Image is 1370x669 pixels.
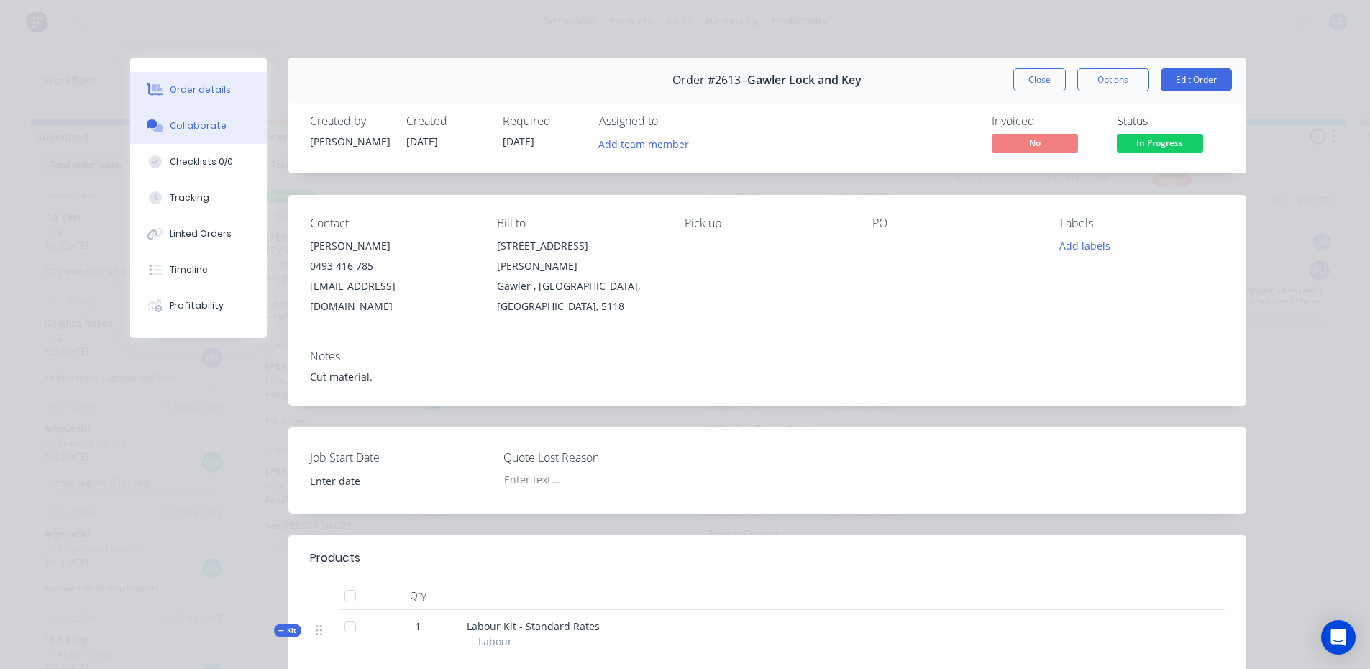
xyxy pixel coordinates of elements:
div: [STREET_ADDRESS][PERSON_NAME]Gawler , [GEOGRAPHIC_DATA], [GEOGRAPHIC_DATA], 5118 [497,236,662,317]
div: [STREET_ADDRESS][PERSON_NAME] [497,236,662,276]
div: Assigned to [599,114,743,128]
div: Tracking [170,191,209,204]
div: Timeline [170,263,208,276]
span: Order #2613 - [672,73,747,87]
span: In Progress [1117,134,1203,152]
span: Labour Kit - Standard Rates [467,619,600,633]
span: [DATE] [406,135,438,148]
div: [PERSON_NAME]0493 416 785[EMAIL_ADDRESS][DOMAIN_NAME] [310,236,475,317]
button: Add team member [590,134,696,153]
div: Created by [310,114,389,128]
div: Required [503,114,582,128]
div: Created [406,114,485,128]
input: Enter date [300,470,479,491]
div: Collaborate [170,119,227,132]
span: Labour [478,634,512,649]
button: Profitability [130,288,267,324]
button: Close [1013,68,1066,91]
div: Notes [310,350,1225,363]
button: Add team member [599,134,697,153]
button: Timeline [130,252,267,288]
button: Collaborate [130,108,267,144]
span: 1 [415,619,421,634]
div: Linked Orders [170,227,232,240]
span: Kit [278,625,297,636]
div: Kit [274,624,301,637]
div: 0493 416 785 [310,256,475,276]
div: [EMAIL_ADDRESS][DOMAIN_NAME] [310,276,475,317]
div: Checklists 0/0 [170,155,233,168]
div: Order details [170,83,231,96]
div: Products [310,550,360,567]
div: Invoiced [992,114,1100,128]
label: Quote Lost Reason [503,449,683,466]
div: Contact [310,217,475,230]
div: Bill to [497,217,662,230]
button: Add labels [1052,236,1118,255]
div: Gawler , [GEOGRAPHIC_DATA], [GEOGRAPHIC_DATA], 5118 [497,276,662,317]
button: In Progress [1117,134,1203,155]
label: Job Start Date [310,449,490,466]
div: Labels [1060,217,1225,230]
button: Edit Order [1161,68,1232,91]
div: PO [872,217,1037,230]
button: Linked Orders [130,216,267,252]
span: [DATE] [503,135,534,148]
div: Pick up [685,217,849,230]
span: Gawler Lock and Key [747,73,862,87]
div: Qty [375,581,461,610]
div: Open Intercom Messenger [1321,620,1356,655]
div: [PERSON_NAME] [310,236,475,256]
div: Status [1117,114,1225,128]
div: [PERSON_NAME] [310,134,389,149]
div: Cut material. [310,369,1225,384]
button: Checklists 0/0 [130,144,267,180]
button: Order details [130,72,267,108]
div: Profitability [170,299,224,312]
button: Options [1077,68,1149,91]
button: Tracking [130,180,267,216]
span: No [992,134,1078,152]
